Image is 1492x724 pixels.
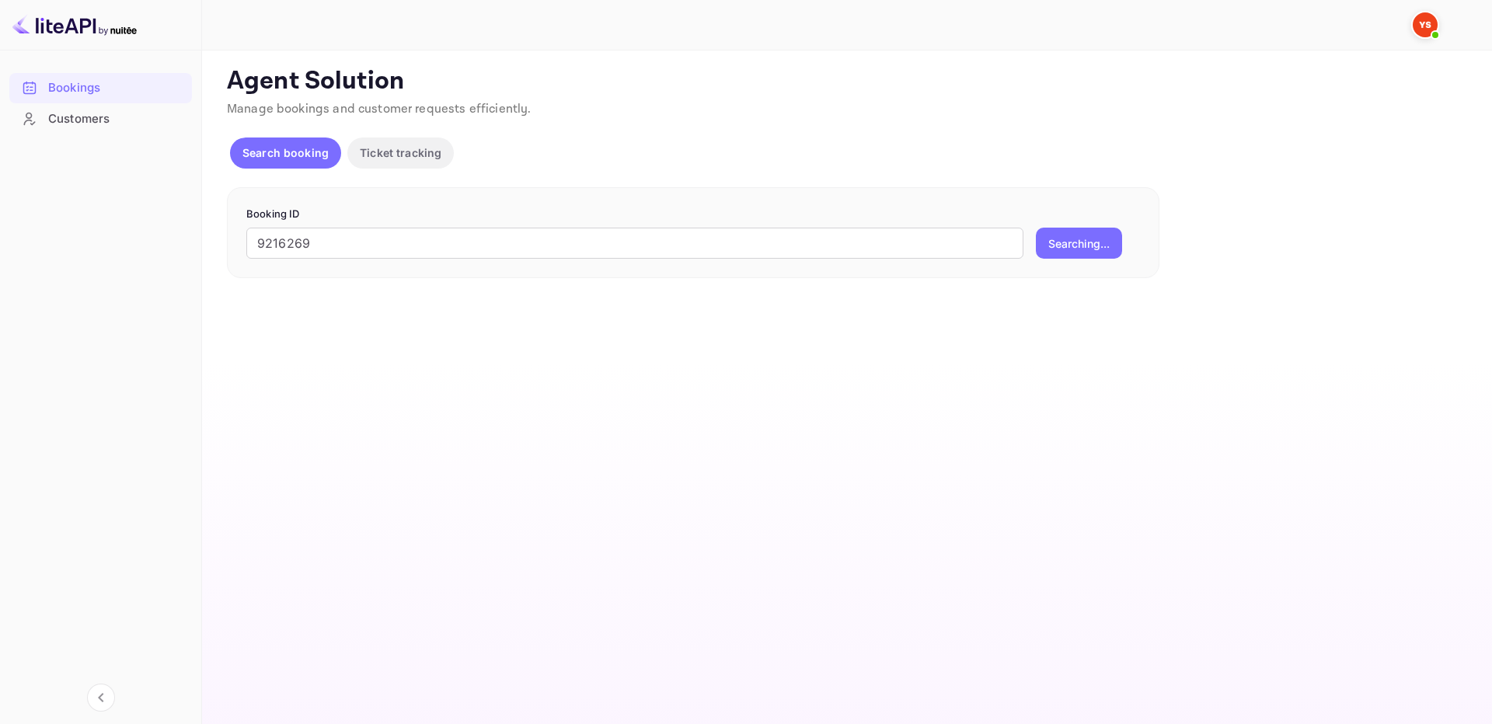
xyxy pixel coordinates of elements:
p: Search booking [242,144,329,161]
img: LiteAPI logo [12,12,137,37]
div: Customers [48,110,184,128]
div: Bookings [48,79,184,97]
button: Searching... [1036,228,1122,259]
div: Customers [9,104,192,134]
input: Enter Booking ID (e.g., 63782194) [246,228,1023,259]
p: Ticket tracking [360,144,441,161]
p: Booking ID [246,207,1140,222]
span: Manage bookings and customer requests efficiently. [227,101,532,117]
a: Bookings [9,73,192,102]
p: Agent Solution [227,66,1464,97]
button: Collapse navigation [87,684,115,712]
img: Yandex Support [1413,12,1438,37]
a: Customers [9,104,192,133]
div: Bookings [9,73,192,103]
